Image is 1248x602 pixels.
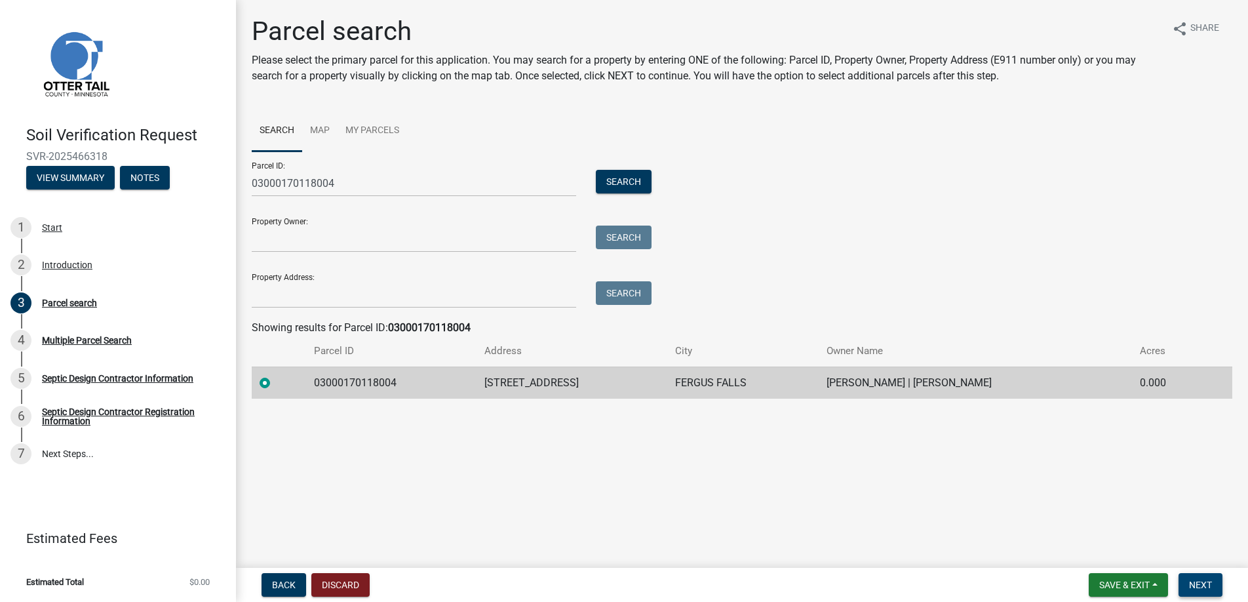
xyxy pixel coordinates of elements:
button: Search [596,281,652,305]
wm-modal-confirm: Summary [26,173,115,184]
td: 03000170118004 [306,367,477,399]
a: Map [302,110,338,152]
td: FERGUS FALLS [667,367,819,399]
button: Notes [120,166,170,190]
h4: Soil Verification Request [26,126,225,145]
div: 2 [10,254,31,275]
button: Search [596,170,652,193]
div: Introduction [42,260,92,270]
h1: Parcel search [252,16,1161,47]
button: View Summary [26,166,115,190]
div: Parcel search [42,298,97,308]
button: Back [262,573,306,597]
span: Next [1189,580,1212,590]
button: shareShare [1161,16,1230,41]
div: 7 [10,443,31,464]
div: 3 [10,292,31,313]
img: Otter Tail County, Minnesota [26,14,125,112]
td: [PERSON_NAME] | [PERSON_NAME] [819,367,1132,399]
button: Save & Exit [1089,573,1168,597]
div: Multiple Parcel Search [42,336,132,345]
th: Address [477,336,667,367]
div: Septic Design Contractor Information [42,374,193,383]
th: Acres [1132,336,1205,367]
div: 1 [10,217,31,238]
button: Next [1179,573,1222,597]
span: Save & Exit [1099,580,1150,590]
a: Estimated Fees [10,525,215,552]
div: 5 [10,368,31,389]
wm-modal-confirm: Notes [120,173,170,184]
strong: 03000170118004 [388,321,471,334]
div: Showing results for Parcel ID: [252,320,1232,336]
th: Parcel ID [306,336,477,367]
span: $0.00 [189,578,210,586]
a: Search [252,110,302,152]
span: Back [272,580,296,590]
td: [STREET_ADDRESS] [477,367,667,399]
th: Owner Name [819,336,1132,367]
p: Please select the primary parcel for this application. You may search for a property by entering ... [252,52,1161,84]
div: Septic Design Contractor Registration Information [42,407,215,426]
div: 4 [10,330,31,351]
button: Search [596,226,652,249]
td: 0.000 [1132,367,1205,399]
i: share [1172,21,1188,37]
span: SVR-2025466318 [26,150,210,163]
a: My Parcels [338,110,407,152]
th: City [667,336,819,367]
div: 6 [10,406,31,427]
span: Share [1190,21,1219,37]
button: Discard [311,573,370,597]
span: Estimated Total [26,578,84,586]
div: Start [42,223,62,232]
